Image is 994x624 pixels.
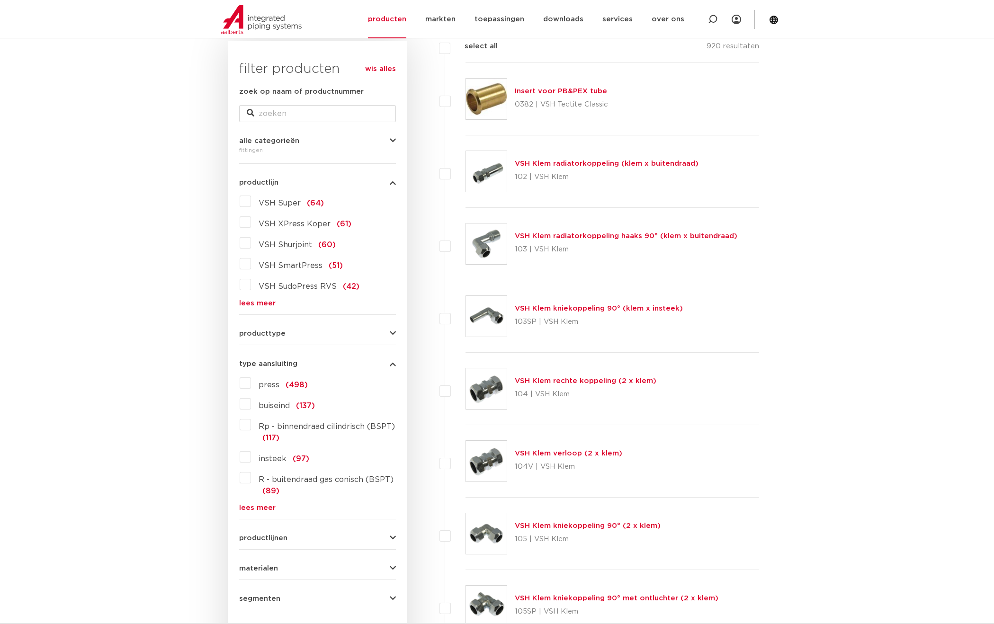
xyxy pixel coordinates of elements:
[259,199,301,207] span: VSH Super
[239,565,278,572] span: materialen
[515,595,718,602] a: VSH Klem kniekoppeling 90° met ontluchter (2 x klem)
[515,97,608,112] p: 0382 | VSH Tectite Classic
[262,487,279,495] span: (89)
[515,532,661,547] p: 105 | VSH Klem
[239,360,396,367] button: type aansluiting
[466,441,507,481] img: Thumbnail for VSH Klem verloop (2 x klem)
[239,105,396,122] input: zoeken
[329,262,343,269] span: (51)
[466,513,507,554] img: Thumbnail for VSH Klem kniekoppeling 90° (2 x klem)
[239,179,396,186] button: productlijn
[337,220,351,228] span: (61)
[259,476,394,483] span: R - buitendraad gas conisch (BSPT)
[466,79,507,119] img: Thumbnail for Insert voor PB&PEX tube
[259,241,312,249] span: VSH Shurjoint
[515,387,656,402] p: 104 | VSH Klem
[239,60,396,79] h3: filter producten
[259,262,322,269] span: VSH SmartPress
[343,283,359,290] span: (42)
[239,565,396,572] button: materialen
[239,86,364,98] label: zoek op naam of productnummer
[293,455,309,463] span: (97)
[515,305,683,312] a: VSH Klem kniekoppeling 90° (klem x insteek)
[259,402,290,410] span: buiseind
[239,330,396,337] button: producttype
[239,595,280,602] span: segmenten
[239,595,396,602] button: segmenten
[318,241,336,249] span: (60)
[239,535,287,542] span: productlijnen
[296,402,315,410] span: (137)
[515,459,622,474] p: 104V | VSH Klem
[515,450,622,457] a: VSH Klem verloop (2 x klem)
[259,381,279,389] span: press
[515,522,661,529] a: VSH Klem kniekoppeling 90° (2 x klem)
[466,223,507,264] img: Thumbnail for VSH Klem radiatorkoppeling haaks 90° (klem x buitendraad)
[259,423,395,430] span: Rp - binnendraad cilindrisch (BSPT)
[239,137,396,144] button: alle categorieën
[466,368,507,409] img: Thumbnail for VSH Klem rechte koppeling (2 x klem)
[239,137,299,144] span: alle categorieën
[262,434,279,442] span: (117)
[707,41,759,55] p: 920 resultaten
[307,199,324,207] span: (64)
[239,179,278,186] span: productlijn
[515,377,656,384] a: VSH Klem rechte koppeling (2 x klem)
[239,300,396,307] a: lees meer
[286,381,308,389] span: (498)
[365,63,396,75] a: wis alles
[239,535,396,542] button: productlijnen
[515,314,683,330] p: 103SP | VSH Klem
[515,169,698,185] p: 102 | VSH Klem
[515,160,698,167] a: VSH Klem radiatorkoppeling (klem x buitendraad)
[515,88,607,95] a: Insert voor PB&PEX tube
[239,360,297,367] span: type aansluiting
[515,604,718,619] p: 105SP | VSH Klem
[515,242,737,257] p: 103 | VSH Klem
[466,296,507,337] img: Thumbnail for VSH Klem kniekoppeling 90° (klem x insteek)
[466,151,507,192] img: Thumbnail for VSH Klem radiatorkoppeling (klem x buitendraad)
[450,41,498,52] label: select all
[259,455,287,463] span: insteek
[259,220,331,228] span: VSH XPress Koper
[239,144,396,156] div: fittingen
[515,232,737,240] a: VSH Klem radiatorkoppeling haaks 90° (klem x buitendraad)
[239,504,396,511] a: lees meer
[259,283,337,290] span: VSH SudoPress RVS
[239,330,286,337] span: producttype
